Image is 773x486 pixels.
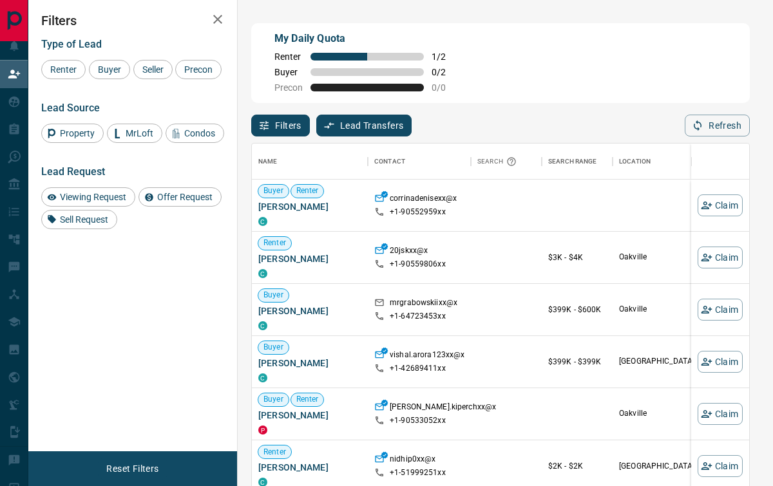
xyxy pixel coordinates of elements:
[390,297,457,311] p: mrgrabowskiixx@x
[548,144,597,180] div: Search Range
[619,304,722,315] p: Oakville
[390,207,446,218] p: +1- 90552959xx
[41,102,100,114] span: Lead Source
[548,252,606,263] p: $3K - $4K
[258,357,361,369] span: [PERSON_NAME]
[258,185,289,196] span: Buyer
[180,64,217,75] span: Precon
[258,425,267,435] div: property.ca
[390,415,446,426] p: +1- 90533052xx
[258,373,267,382] div: condos.ca
[698,299,743,321] button: Claim
[698,351,743,373] button: Claim
[107,124,162,143] div: MrLoft
[390,311,446,322] p: +1- 64723453xx
[41,210,117,229] div: Sell Request
[258,144,278,180] div: Name
[390,402,496,415] p: [PERSON_NAME].kiperchxx@x
[390,245,428,259] p: 20jskxx@x
[258,321,267,330] div: condos.ca
[258,461,361,474] span: [PERSON_NAME]
[258,394,289,405] span: Buyer
[258,447,291,458] span: Renter
[133,60,173,79] div: Seller
[274,31,460,46] p: My Daily Quota
[138,64,168,75] span: Seller
[258,238,291,248] span: Renter
[41,60,86,79] div: Renter
[613,144,729,180] div: Location
[258,304,361,317] span: [PERSON_NAME]
[698,403,743,425] button: Claim
[55,128,99,138] span: Property
[390,363,446,374] p: +1- 42689411xx
[138,187,222,207] div: Offer Request
[698,194,743,216] button: Claim
[55,214,113,225] span: Sell Request
[274,82,303,93] span: Precon
[251,115,310,136] button: Filters
[180,128,220,138] span: Condos
[166,124,224,143] div: Condos
[41,13,224,28] h2: Filters
[619,144,651,180] div: Location
[41,187,135,207] div: Viewing Request
[542,144,613,180] div: Search Range
[258,252,361,265] span: [PERSON_NAME]
[390,454,435,467] p: nidhip0xx@x
[258,217,267,226] div: condos.ca
[55,192,131,202] span: Viewing Request
[698,247,743,268] button: Claim
[258,269,267,278] div: condos.ca
[390,259,446,270] p: +1- 90559806xx
[41,124,104,143] div: Property
[685,115,750,136] button: Refresh
[432,82,460,93] span: 0 / 0
[258,290,289,301] span: Buyer
[619,252,722,263] p: Oakville
[41,38,102,50] span: Type of Lead
[153,192,217,202] span: Offer Request
[98,458,167,480] button: Reset Filters
[93,64,126,75] span: Buyer
[390,467,446,478] p: +1- 51999251xx
[548,356,606,368] p: $399K - $399K
[698,455,743,477] button: Claim
[390,350,464,363] p: vishal.arora123xx@x
[258,200,361,213] span: [PERSON_NAME]
[316,115,412,136] button: Lead Transfers
[274,51,303,62] span: Renter
[619,356,722,367] p: [GEOGRAPHIC_DATA]
[374,144,405,180] div: Contact
[390,193,457,207] p: corrinadenisexx@x
[291,185,324,196] span: Renter
[477,144,520,180] div: Search
[175,60,222,79] div: Precon
[619,408,722,419] p: Oakville
[548,460,606,472] p: $2K - $2K
[258,409,361,422] span: [PERSON_NAME]
[41,165,105,178] span: Lead Request
[274,67,303,77] span: Buyer
[548,304,606,315] p: $399K - $600K
[89,60,130,79] div: Buyer
[368,144,471,180] div: Contact
[121,128,158,138] span: MrLoft
[252,144,368,180] div: Name
[619,461,722,472] p: [GEOGRAPHIC_DATA]
[432,67,460,77] span: 0 / 2
[46,64,81,75] span: Renter
[432,51,460,62] span: 1 / 2
[291,394,324,405] span: Renter
[258,342,289,353] span: Buyer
